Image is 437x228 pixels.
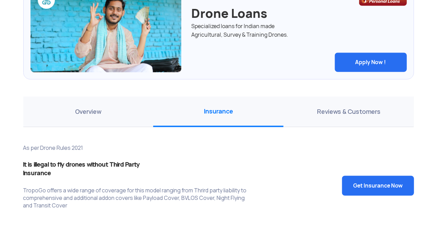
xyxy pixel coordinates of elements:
[23,137,149,152] p: As per Drone Rules 2021
[23,97,154,127] span: Overview
[335,53,407,72] button: Apply Now !
[283,97,414,127] span: Reviews & Customers
[23,180,247,209] p: TropoGo offers a wide range of coverage for this model ranging from Thrird party liability to com...
[23,160,149,177] h4: It is illegal to fly drones without Third Party Insurance
[192,5,407,22] div: Drone Loans
[342,176,414,196] button: Get Insurance Now
[192,22,407,39] div: Specialized loans for Indian made Agricultural, Survey & Training Drones.
[153,97,283,127] span: Insurance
